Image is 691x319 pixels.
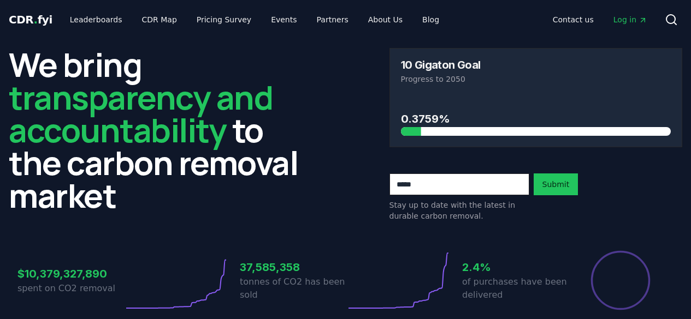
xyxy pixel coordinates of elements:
[188,10,260,29] a: Pricing Survey
[9,48,302,212] h2: We bring to the carbon removal market
[359,10,411,29] a: About Us
[401,74,671,85] p: Progress to 2050
[240,275,346,302] p: tonnes of CO2 has been sold
[262,10,305,29] a: Events
[613,14,647,25] span: Log in
[240,259,346,275] h3: 37,585,358
[544,10,656,29] nav: Main
[605,10,656,29] a: Log in
[544,10,603,29] a: Contact us
[133,10,186,29] a: CDR Map
[590,250,651,311] div: Percentage of sales delivered
[9,12,52,27] a: CDR.fyi
[414,10,448,29] a: Blog
[462,259,568,275] h3: 2.4%
[17,266,123,282] h3: $10,379,327,890
[61,10,131,29] a: Leaderboards
[9,13,52,26] span: CDR fyi
[9,75,273,152] span: transparency and accountability
[389,200,529,221] p: Stay up to date with the latest in durable carbon removal.
[34,13,38,26] span: .
[308,10,357,29] a: Partners
[401,59,481,70] h3: 10 Gigaton Goal
[61,10,448,29] nav: Main
[534,173,578,195] button: Submit
[401,111,671,127] h3: 0.3759%
[462,275,568,302] p: of purchases have been delivered
[17,282,123,295] p: spent on CO2 removal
